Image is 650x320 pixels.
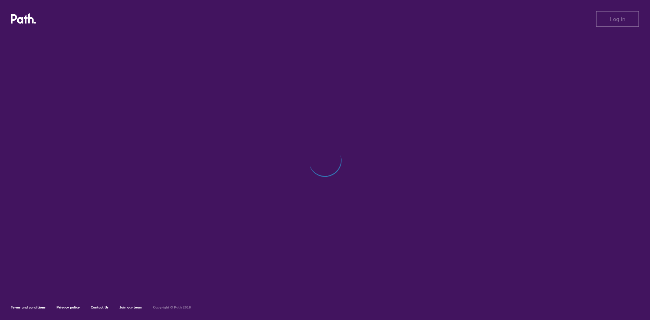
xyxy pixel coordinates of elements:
[91,305,109,310] a: Contact Us
[153,305,191,310] h6: Copyright © Path 2018
[57,305,80,310] a: Privacy policy
[610,16,625,22] span: Log in
[596,11,639,27] button: Log in
[11,305,46,310] a: Terms and conditions
[120,305,142,310] a: Join our team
